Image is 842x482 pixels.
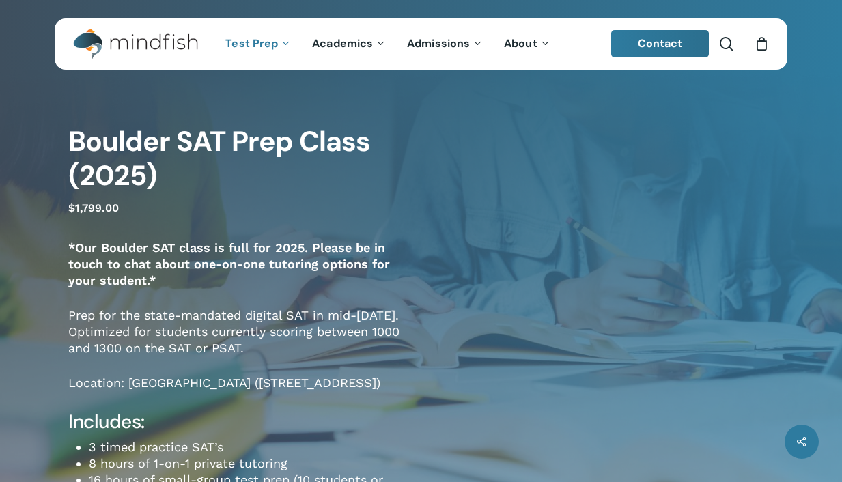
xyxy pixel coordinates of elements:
p: Location: [GEOGRAPHIC_DATA] ([STREET_ADDRESS]) [68,375,421,410]
nav: Main Menu [215,18,561,70]
span: About [504,36,537,51]
a: Test Prep [215,38,302,50]
p: Prep for the state-mandated digital SAT in mid-[DATE]. Optimized for students currently scoring b... [68,307,421,375]
span: Contact [638,36,683,51]
header: Main Menu [55,18,787,70]
a: Admissions [397,38,494,50]
li: 3 timed practice SAT’s [89,439,421,455]
span: Admissions [407,36,470,51]
a: About [494,38,561,50]
li: 8 hours of 1-on-1 private tutoring [89,455,421,472]
a: Academics [302,38,397,50]
h4: Includes: [68,410,421,434]
span: $ [68,201,75,214]
a: Contact [611,30,710,57]
h1: Boulder SAT Prep Class (2025) [68,125,421,193]
span: Academics [312,36,373,51]
strong: *Our Boulder SAT class is full for 2025. Please be in touch to chat about one-on-one tutoring opt... [68,240,390,287]
bdi: 1,799.00 [68,201,119,214]
a: Cart [754,36,769,51]
span: Test Prep [225,36,278,51]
